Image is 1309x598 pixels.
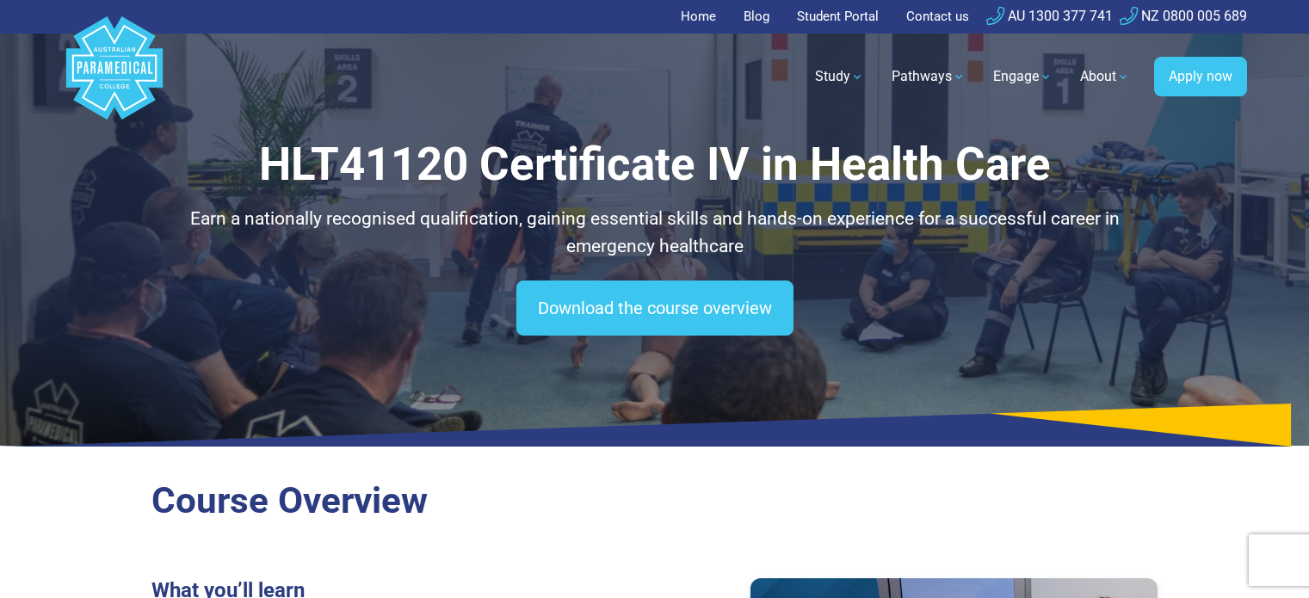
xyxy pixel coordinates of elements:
[151,206,1158,260] p: Earn a nationally recognised qualification, gaining essential skills and hands-on experience for ...
[983,52,1063,101] a: Engage
[1070,52,1140,101] a: About
[805,52,874,101] a: Study
[881,52,976,101] a: Pathways
[1120,8,1247,24] a: NZ 0800 005 689
[986,8,1113,24] a: AU 1300 377 741
[516,281,793,336] a: Download the course overview
[63,34,166,120] a: Australian Paramedical College
[151,138,1158,192] h1: HLT41120 Certificate IV in Health Care
[151,479,1158,523] h2: Course Overview
[1154,57,1247,96] a: Apply now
